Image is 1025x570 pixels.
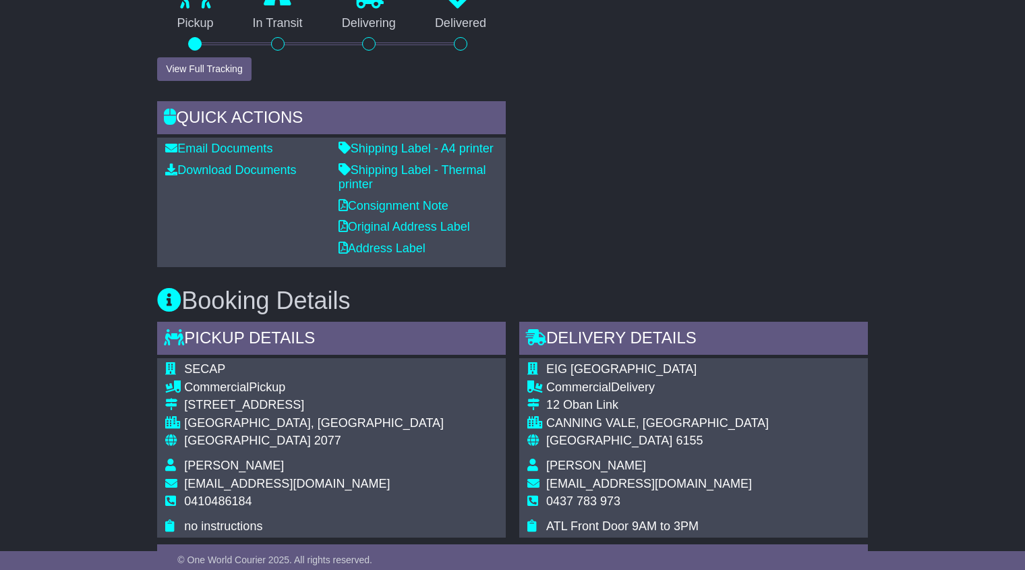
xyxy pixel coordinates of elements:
[546,380,769,395] div: Delivery
[157,57,251,81] button: View Full Tracking
[339,163,486,192] a: Shipping Label - Thermal printer
[314,434,341,447] span: 2077
[546,519,699,533] span: ATL Front Door 9AM to 3PM
[546,362,697,376] span: EIG [GEOGRAPHIC_DATA]
[157,322,506,358] div: Pickup Details
[184,416,444,431] div: [GEOGRAPHIC_DATA], [GEOGRAPHIC_DATA]
[339,142,494,155] a: Shipping Label - A4 printer
[233,16,322,31] p: In Transit
[676,434,703,447] span: 6155
[184,398,444,413] div: [STREET_ADDRESS]
[157,16,233,31] p: Pickup
[546,380,611,394] span: Commercial
[339,199,448,212] a: Consignment Note
[546,494,620,508] span: 0437 783 973
[519,322,868,358] div: Delivery Details
[546,398,769,413] div: 12 Oban Link
[546,416,769,431] div: CANNING VALE, [GEOGRAPHIC_DATA]
[546,477,752,490] span: [EMAIL_ADDRESS][DOMAIN_NAME]
[184,477,390,490] span: [EMAIL_ADDRESS][DOMAIN_NAME]
[184,519,262,533] span: no instructions
[184,380,444,395] div: Pickup
[184,380,249,394] span: Commercial
[339,241,426,255] a: Address Label
[546,459,646,472] span: [PERSON_NAME]
[184,459,284,472] span: [PERSON_NAME]
[184,434,310,447] span: [GEOGRAPHIC_DATA]
[184,362,225,376] span: SECAP
[546,434,672,447] span: [GEOGRAPHIC_DATA]
[415,16,506,31] p: Delivered
[157,101,506,138] div: Quick Actions
[184,494,252,508] span: 0410486184
[322,16,415,31] p: Delivering
[339,220,470,233] a: Original Address Label
[165,142,272,155] a: Email Documents
[165,163,296,177] a: Download Documents
[177,554,372,565] span: © One World Courier 2025. All rights reserved.
[157,287,867,314] h3: Booking Details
